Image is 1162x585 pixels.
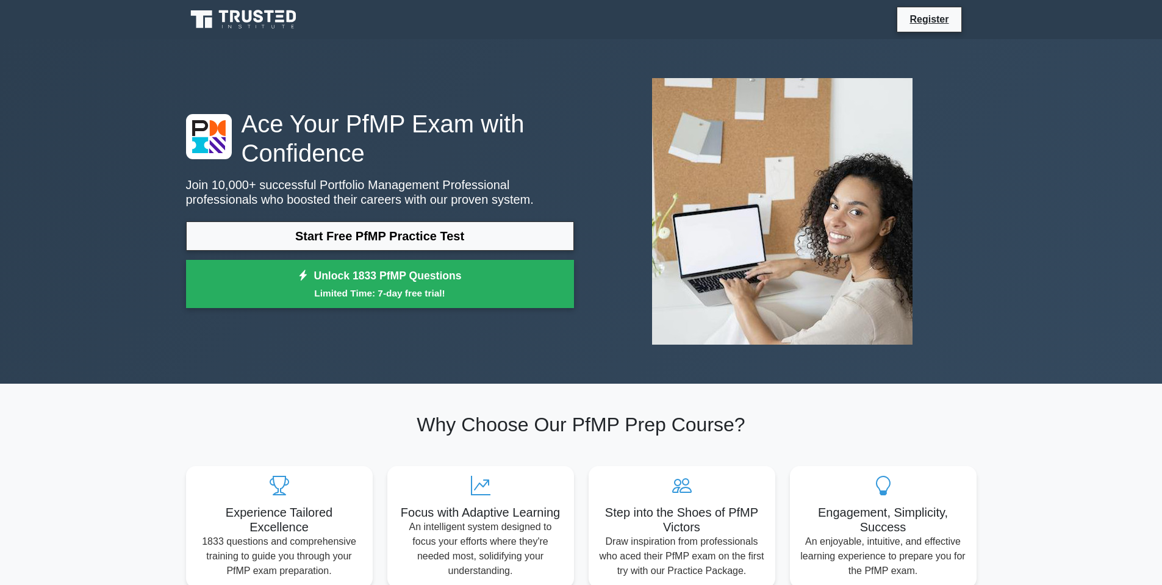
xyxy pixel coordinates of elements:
[598,534,766,578] p: Draw inspiration from professionals who aced their PfMP exam on the first try with our Practice P...
[800,534,967,578] p: An enjoyable, intuitive, and effective learning experience to prepare you for the PfMP exam.
[186,260,574,309] a: Unlock 1833 PfMP QuestionsLimited Time: 7-day free trial!
[186,109,574,168] h1: Ace Your PfMP Exam with Confidence
[598,505,766,534] h5: Step into the Shoes of PfMP Victors
[196,534,363,578] p: 1833 questions and comprehensive training to guide you through your PfMP exam preparation.
[397,505,564,520] h5: Focus with Adaptive Learning
[186,178,574,207] p: Join 10,000+ successful Portfolio Management Professional professionals who boosted their careers...
[397,520,564,578] p: An intelligent system designed to focus your efforts where they're needed most, solidifying your ...
[186,221,574,251] a: Start Free PfMP Practice Test
[800,505,967,534] h5: Engagement, Simplicity, Success
[902,12,956,27] a: Register
[201,286,559,300] small: Limited Time: 7-day free trial!
[186,413,977,436] h2: Why Choose Our PfMP Prep Course?
[196,505,363,534] h5: Experience Tailored Excellence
